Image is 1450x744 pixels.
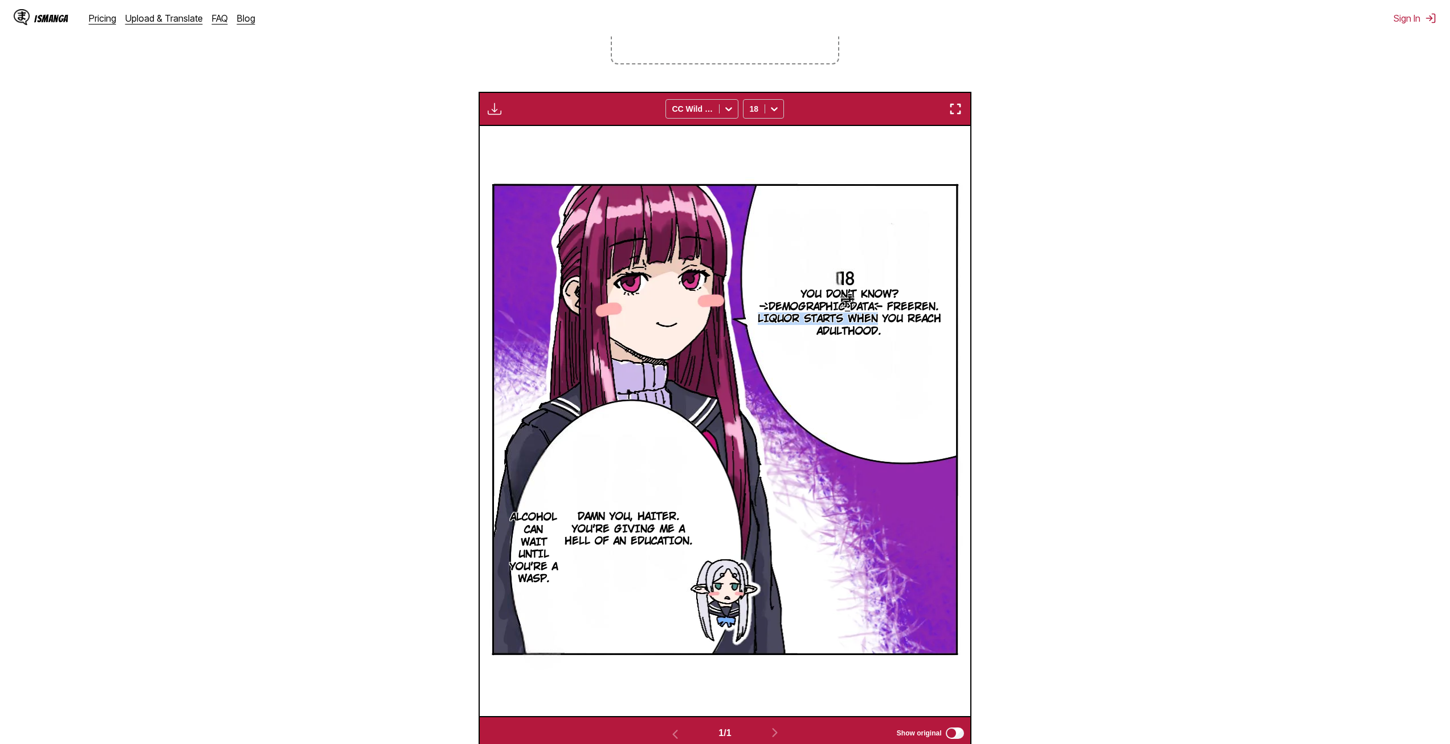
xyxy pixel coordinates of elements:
[14,9,30,25] img: IsManga Logo
[668,727,682,741] img: Previous page
[1394,13,1436,24] button: Sign In
[488,102,501,116] img: Download translated images
[745,286,954,339] p: You don't know? [DEMOGRAPHIC_DATA] Freeren. Liquor starts when you reach adulthood.
[559,508,699,550] p: Damn you, Haiter. You're giving me a hell of an education.
[946,727,964,739] input: Show original
[897,729,942,737] span: Show original
[718,728,731,738] span: 1 / 1
[480,172,971,670] img: Manga Panel
[212,13,228,24] a: FAQ
[89,13,116,24] a: Pricing
[768,726,782,739] img: Next page
[1425,13,1436,24] img: Sign out
[507,509,561,587] p: Alcohol can wait until you're a wasp.
[34,13,68,24] div: IsManga
[14,9,89,27] a: IsManga LogoIsManga
[237,13,255,24] a: Blog
[125,13,203,24] a: Upload & Translate
[949,102,962,116] img: Enter fullscreen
